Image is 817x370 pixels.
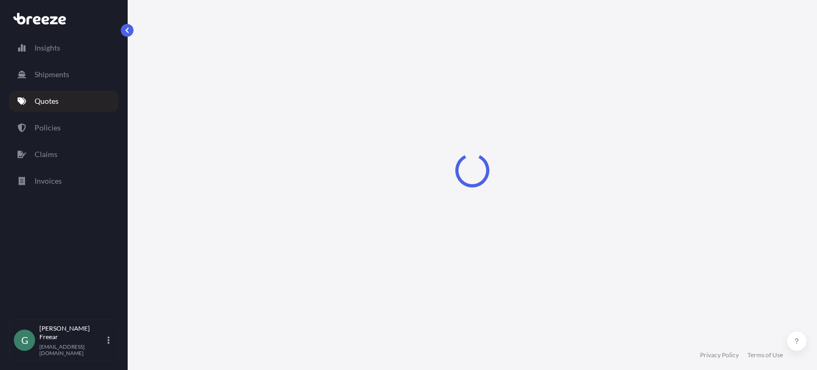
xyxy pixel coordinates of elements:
[35,43,60,53] p: Insights
[9,170,119,192] a: Invoices
[35,122,61,133] p: Policies
[35,149,57,160] p: Claims
[35,96,59,106] p: Quotes
[21,335,28,346] span: G
[9,64,119,85] a: Shipments
[39,343,105,356] p: [EMAIL_ADDRESS][DOMAIN_NAME]
[9,117,119,138] a: Policies
[9,91,119,112] a: Quotes
[9,144,119,165] a: Claims
[747,351,783,359] a: Terms of Use
[35,176,62,186] p: Invoices
[39,324,105,341] p: [PERSON_NAME] Freear
[35,69,69,80] p: Shipments
[9,37,119,59] a: Insights
[700,351,739,359] a: Privacy Policy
